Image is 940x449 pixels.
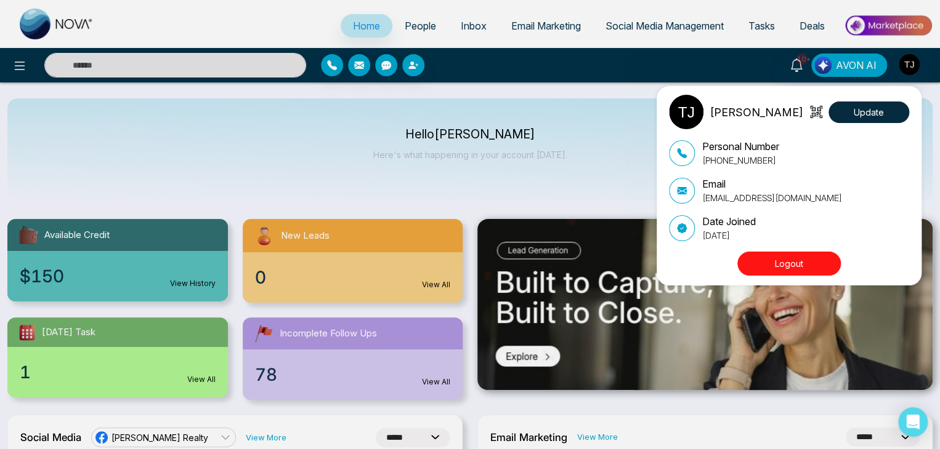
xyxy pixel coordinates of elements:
p: Email [702,177,842,191]
p: Date Joined [702,214,756,229]
div: Open Intercom Messenger [898,407,928,437]
button: Update [829,101,909,123]
p: [PERSON_NAME] [710,104,803,121]
p: Personal Number [702,139,779,154]
p: [PHONE_NUMBER] [702,154,779,167]
button: Logout [737,252,841,276]
p: [EMAIL_ADDRESS][DOMAIN_NAME] [702,191,842,204]
p: [DATE] [702,229,756,242]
